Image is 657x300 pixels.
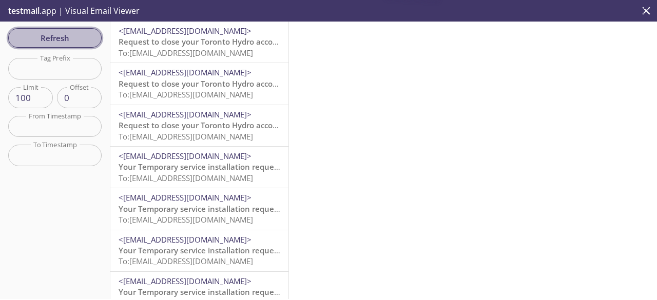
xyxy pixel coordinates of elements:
[119,131,253,142] span: To: [EMAIL_ADDRESS][DOMAIN_NAME]
[16,31,93,45] span: Refresh
[119,78,286,89] span: Request to close your Toronto Hydro account
[119,48,253,58] span: To: [EMAIL_ADDRESS][DOMAIN_NAME]
[119,192,252,203] span: <[EMAIL_ADDRESS][DOMAIN_NAME]>
[119,276,252,286] span: <[EMAIL_ADDRESS][DOMAIN_NAME]>
[119,245,523,255] span: Your Temporary service installation request with custom project boundaries has been successfully ...
[119,173,253,183] span: To: [EMAIL_ADDRESS][DOMAIN_NAME]
[119,256,253,266] span: To: [EMAIL_ADDRESS][DOMAIN_NAME]
[110,188,288,229] div: <[EMAIL_ADDRESS][DOMAIN_NAME]>Your Temporary service installation request with custom project bou...
[119,204,523,214] span: Your Temporary service installation request with custom project boundaries has been successfully ...
[119,287,523,297] span: Your Temporary service installation request with custom project boundaries has been successfully ...
[119,120,286,130] span: Request to close your Toronto Hydro account
[110,147,288,188] div: <[EMAIL_ADDRESS][DOMAIN_NAME]>Your Temporary service installation request with custom project bou...
[119,151,252,161] span: <[EMAIL_ADDRESS][DOMAIN_NAME]>
[110,22,288,63] div: <[EMAIL_ADDRESS][DOMAIN_NAME]>Request to close your Toronto Hydro accountTo:[EMAIL_ADDRESS][DOMAI...
[119,36,286,47] span: Request to close your Toronto Hydro account
[119,26,252,36] span: <[EMAIL_ADDRESS][DOMAIN_NAME]>
[110,105,288,146] div: <[EMAIL_ADDRESS][DOMAIN_NAME]>Request to close your Toronto Hydro accountTo:[EMAIL_ADDRESS][DOMAI...
[8,5,40,16] span: testmail
[119,109,252,119] span: <[EMAIL_ADDRESS][DOMAIN_NAME]>
[119,234,252,245] span: <[EMAIL_ADDRESS][DOMAIN_NAME]>
[119,67,252,77] span: <[EMAIL_ADDRESS][DOMAIN_NAME]>
[119,162,523,172] span: Your Temporary service installation request with custom project boundaries has been successfully ...
[110,63,288,104] div: <[EMAIL_ADDRESS][DOMAIN_NAME]>Request to close your Toronto Hydro accountTo:[EMAIL_ADDRESS][DOMAI...
[110,230,288,271] div: <[EMAIL_ADDRESS][DOMAIN_NAME]>Your Temporary service installation request with custom project bou...
[119,214,253,225] span: To: [EMAIL_ADDRESS][DOMAIN_NAME]
[8,28,102,48] button: Refresh
[119,89,253,99] span: To: [EMAIL_ADDRESS][DOMAIN_NAME]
